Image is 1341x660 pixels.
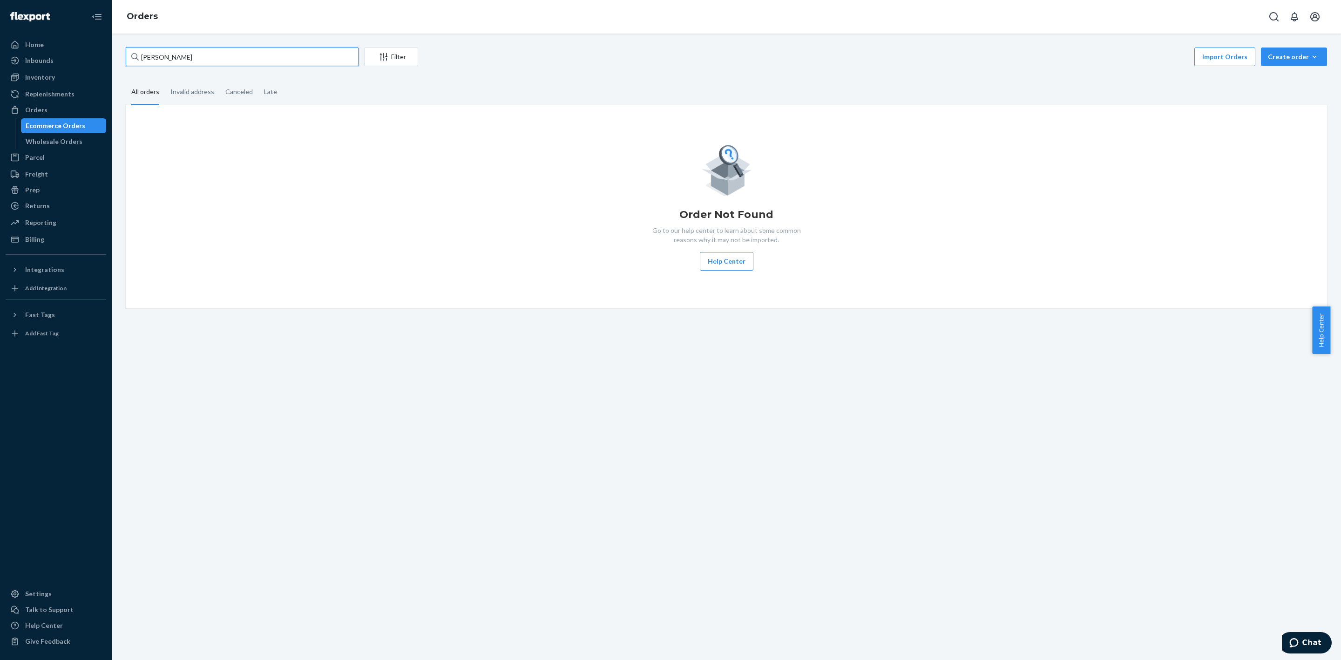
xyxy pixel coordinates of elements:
[6,326,106,341] a: Add Fast Tag
[88,7,106,26] button: Close Navigation
[225,80,253,104] div: Canceled
[1261,48,1327,66] button: Create order
[6,307,106,322] button: Fast Tags
[365,52,418,61] div: Filter
[1265,7,1283,26] button: Open Search Box
[6,262,106,277] button: Integrations
[126,48,359,66] input: Search orders
[1268,52,1320,61] div: Create order
[25,153,45,162] div: Parcel
[21,118,107,133] a: Ecommerce Orders
[25,89,74,99] div: Replenishments
[26,121,85,130] div: Ecommerce Orders
[25,589,52,599] div: Settings
[25,329,59,337] div: Add Fast Tag
[127,11,158,21] a: Orders
[6,602,106,617] button: Talk to Support
[364,48,418,66] button: Filter
[25,56,54,65] div: Inbounds
[6,87,106,102] a: Replenishments
[679,207,773,222] h1: Order Not Found
[25,185,40,195] div: Prep
[1312,306,1330,354] button: Help Center
[131,80,159,105] div: All orders
[25,621,63,630] div: Help Center
[21,134,107,149] a: Wholesale Orders
[6,281,106,296] a: Add Integration
[6,586,106,601] a: Settings
[25,310,55,320] div: Fast Tags
[264,80,277,104] div: Late
[6,102,106,117] a: Orders
[701,143,752,196] img: Empty list
[26,137,82,146] div: Wholesale Orders
[1282,632,1332,655] iframe: Opens a widget where you can chat to one of our agents
[6,70,106,85] a: Inventory
[1306,7,1324,26] button: Open account menu
[25,284,67,292] div: Add Integration
[6,150,106,165] a: Parcel
[25,605,74,614] div: Talk to Support
[25,170,48,179] div: Freight
[25,637,70,646] div: Give Feedback
[25,235,44,244] div: Billing
[119,3,165,30] ol: breadcrumbs
[6,198,106,213] a: Returns
[6,232,106,247] a: Billing
[1194,48,1255,66] button: Import Orders
[6,618,106,633] a: Help Center
[6,215,106,230] a: Reporting
[25,218,56,227] div: Reporting
[1285,7,1304,26] button: Open notifications
[25,201,50,211] div: Returns
[645,226,808,245] p: Go to our help center to learn about some common reasons why it may not be imported.
[6,53,106,68] a: Inbounds
[700,252,753,271] button: Help Center
[25,265,64,274] div: Integrations
[25,105,47,115] div: Orders
[25,73,55,82] div: Inventory
[25,40,44,49] div: Home
[170,80,214,104] div: Invalid address
[6,183,106,197] a: Prep
[6,37,106,52] a: Home
[6,634,106,649] button: Give Feedback
[10,12,50,21] img: Flexport logo
[6,167,106,182] a: Freight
